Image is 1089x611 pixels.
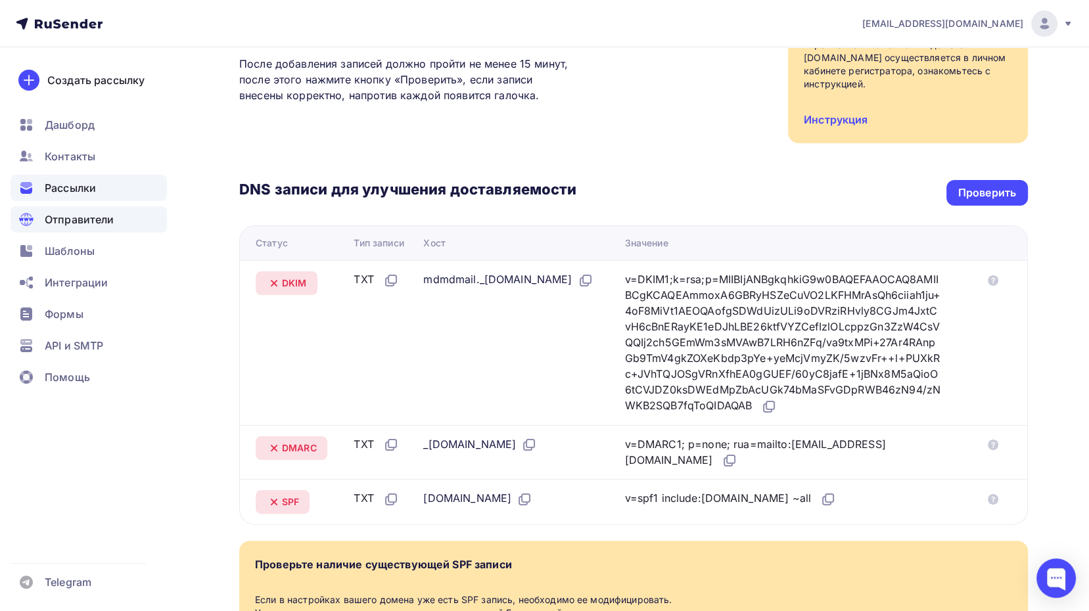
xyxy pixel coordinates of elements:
a: Отправители [11,206,167,233]
span: Рассылки [45,180,96,196]
div: Хост [423,237,446,250]
div: v=DMARC1; p=none; rua=mailto:[EMAIL_ADDRESS][DOMAIN_NAME] [625,436,943,469]
span: Дашборд [45,117,95,133]
div: [DOMAIN_NAME] [423,490,532,507]
div: TXT [354,436,398,453]
div: v=spf1 include:[DOMAIN_NAME] ~all [625,490,837,507]
div: Тип записи [354,237,404,250]
a: Инструкция [804,113,868,126]
h3: DNS записи для улучшения доставляемости [239,180,576,201]
span: SPF [282,495,299,509]
div: TXT [354,271,398,288]
a: Дашборд [11,112,167,138]
a: Рассылки [11,175,167,201]
div: Создать рассылку [47,72,145,88]
span: Шаблоны [45,243,95,259]
span: API и SMTP [45,338,103,353]
div: Статус [256,237,288,250]
span: Отправители [45,212,114,227]
div: Управление DNS записями домена [DOMAIN_NAME] осуществляется в личном кабинете регистратора, ознак... [804,38,1012,91]
span: [EMAIL_ADDRESS][DOMAIN_NAME] [862,17,1023,30]
a: Формы [11,301,167,327]
a: [EMAIL_ADDRESS][DOMAIN_NAME] [862,11,1073,37]
span: Контакты [45,148,95,164]
div: Проверьте наличие существующей SPF записи [255,556,512,572]
span: DKIM [282,277,307,290]
span: Формы [45,306,83,322]
span: Telegram [45,574,91,590]
div: _[DOMAIN_NAME] [423,436,537,453]
span: Интеграции [45,275,108,290]
span: DMARC [282,441,317,455]
div: v=DKIM1;k=rsa;p=MIIBIjANBgkqhkiG9w0BAQEFAAOCAQ8AMIIBCgKCAQEAmmoxA6GBRyHSZeCuVO2LKFHMrAsQh6ciiah1j... [625,271,943,415]
a: Контакты [11,143,167,170]
div: mdmdmail._[DOMAIN_NAME] [423,271,593,288]
span: Помощь [45,369,90,385]
p: Подтверждение домена является обязательным техническим требованием для доставки писем во «Входящи... [239,9,576,103]
div: Значение [625,237,668,250]
a: Шаблоны [11,238,167,264]
div: TXT [354,490,398,507]
div: Проверить [958,185,1016,200]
